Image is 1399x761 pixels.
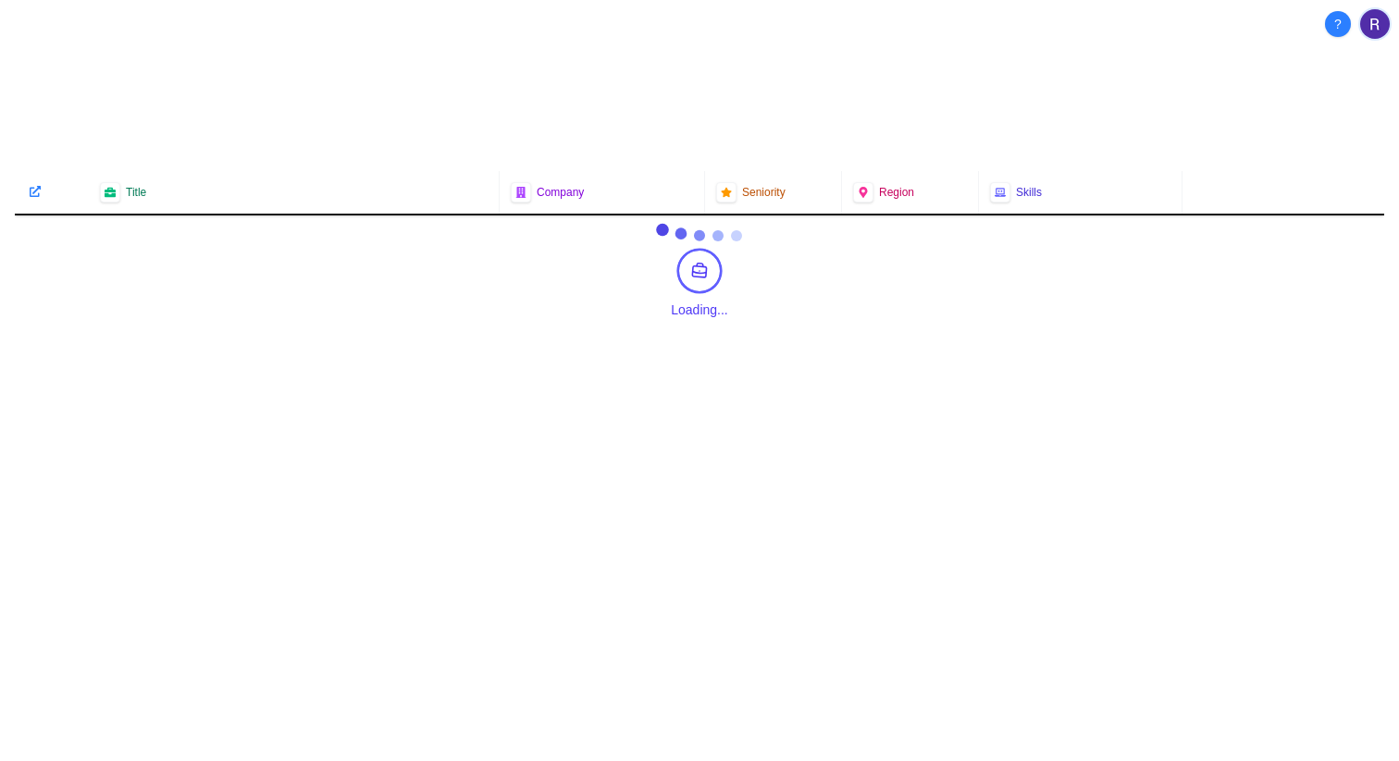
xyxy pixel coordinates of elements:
button: User menu [1358,7,1392,41]
div: Loading... [671,301,728,319]
img: User avatar [1360,9,1390,39]
button: About Techjobs [1325,11,1351,37]
span: Company [537,185,584,200]
span: Title [126,185,146,200]
span: Region [879,185,914,200]
span: ? [1334,15,1342,33]
span: Seniority [742,185,786,200]
span: Skills [1016,185,1042,200]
